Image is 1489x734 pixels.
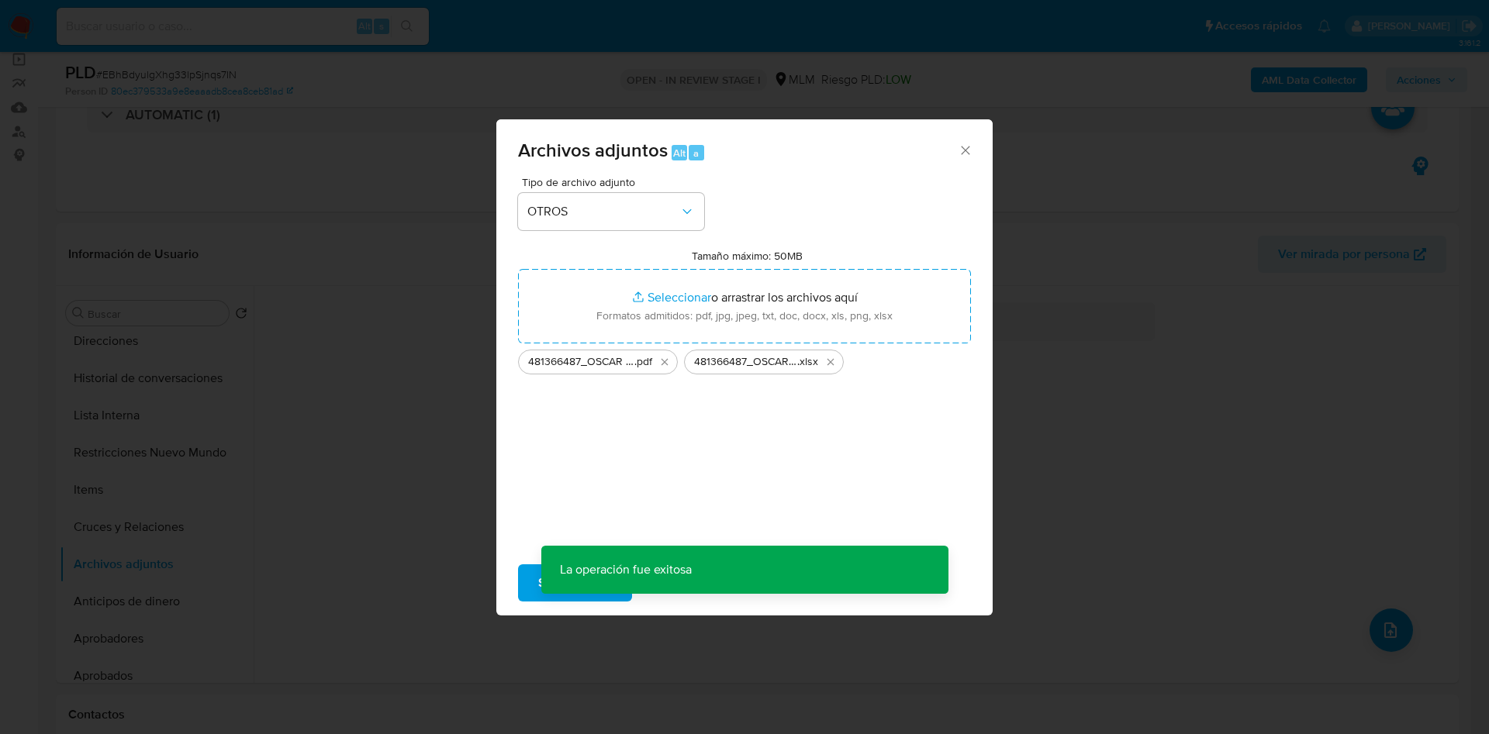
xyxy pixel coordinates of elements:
[527,204,679,219] span: OTROS
[821,353,840,371] button: Eliminar 481366487_OSCAR ISRAEL CHAPARRO MARTINEZ_SEP2023.xlsx
[518,136,668,164] span: Archivos adjuntos
[693,146,699,160] span: a
[518,343,971,374] ul: Archivos seleccionados
[655,353,674,371] button: Eliminar 481366487_OSCAR ISRAEL CHAPARRO MARTINEZ_SEP2025.pdf
[634,354,652,370] span: .pdf
[692,249,803,263] label: Tamaño máximo: 50MB
[522,177,708,188] span: Tipo de archivo adjunto
[538,566,612,600] span: Subir archivo
[518,193,704,230] button: OTROS
[694,354,797,370] span: 481366487_OSCAR [PERSON_NAME] MARTINEZ_SEP2023
[518,564,632,601] button: Subir archivo
[797,354,818,370] span: .xlsx
[528,354,634,370] span: 481366487_OSCAR [PERSON_NAME] MARTINEZ_SEP2025
[958,143,972,157] button: Cerrar
[541,546,710,594] p: La operación fue exitosa
[673,146,686,160] span: Alt
[658,566,709,600] span: Cancelar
